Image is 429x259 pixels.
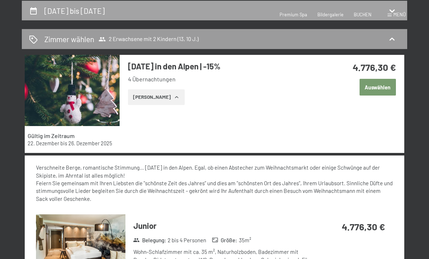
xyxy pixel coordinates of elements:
li: 4 Übernachtungen [128,75,319,83]
a: Premium Spa [280,12,307,17]
h3: [DATE] in den Alpen | -15% [128,61,319,72]
strong: Größe : [212,236,237,244]
time: 26.12.2025 [68,140,112,146]
button: Auswählen [360,79,396,96]
strong: 4.776,30 € [342,221,385,232]
span: 2 Erwachsene mit 2 Kindern (13, 10 J.) [99,36,199,43]
span: 35 m² [239,236,251,244]
h3: Junior [133,220,313,231]
div: Verschneite Berge, romantische Stimmung… [DATE] in den Alpen. Egal, ob einen Abstecher zum Weihna... [36,164,393,202]
strong: Gültig im Zeitraum [28,132,75,139]
div: bis [28,140,117,147]
img: mss_renderimg.php [25,55,120,126]
h2: Zimmer wählen [44,34,94,44]
a: BUCHEN [354,12,372,17]
strong: Belegung : [133,236,166,244]
h2: [DATE] bis [DATE] [44,6,105,15]
button: [PERSON_NAME] [128,89,184,105]
a: Bildergalerie [317,12,344,17]
span: Menü [393,12,406,17]
span: 2 bis 4 Personen [168,236,206,244]
time: 22.12.2025 [28,140,59,146]
strong: 4.776,30 € [353,61,396,73]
